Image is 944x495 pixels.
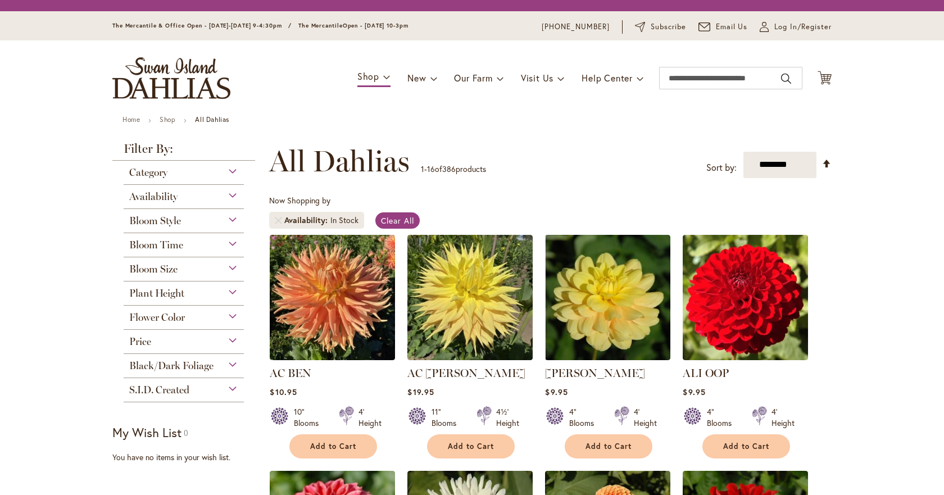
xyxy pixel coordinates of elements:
[129,360,214,372] span: Black/Dark Foliage
[407,72,426,84] span: New
[448,442,494,451] span: Add to Cart
[781,70,791,88] button: Search
[270,387,297,397] span: $10.95
[407,387,434,397] span: $19.95
[545,352,670,362] a: AHOY MATEY
[129,166,167,179] span: Category
[432,406,463,429] div: 11" Blooms
[270,352,395,362] a: AC BEN
[545,387,568,397] span: $9.95
[129,190,178,203] span: Availability
[569,406,601,429] div: 4" Blooms
[381,215,414,226] span: Clear All
[129,263,178,275] span: Bloom Size
[269,144,410,178] span: All Dahlias
[774,21,832,33] span: Log In/Register
[112,452,262,463] div: You have no items in your wish list.
[565,434,652,458] button: Add to Cart
[330,215,358,226] div: In Stock
[651,21,686,33] span: Subscribe
[421,164,424,174] span: 1
[407,366,525,380] a: AC [PERSON_NAME]
[545,235,670,360] img: AHOY MATEY
[357,70,379,82] span: Shop
[195,115,229,124] strong: All Dahlias
[707,406,738,429] div: 4" Blooms
[358,406,382,429] div: 4' Height
[683,352,808,362] a: ALI OOP
[407,352,533,362] a: AC Jeri
[702,434,790,458] button: Add to Cart
[284,215,330,226] span: Availability
[129,384,189,396] span: S.I.D. Created
[760,21,832,33] a: Log In/Register
[112,57,230,99] a: store logo
[421,160,486,178] p: - of products
[270,235,395,360] img: AC BEN
[635,21,686,33] a: Subscribe
[343,22,409,29] span: Open - [DATE] 10-3pm
[723,442,769,451] span: Add to Cart
[122,115,140,124] a: Home
[716,21,748,33] span: Email Us
[112,143,255,161] strong: Filter By:
[129,239,183,251] span: Bloom Time
[582,72,633,84] span: Help Center
[545,366,645,380] a: [PERSON_NAME]
[129,287,184,299] span: Plant Height
[129,311,185,324] span: Flower Color
[683,366,729,380] a: ALI OOP
[310,442,356,451] span: Add to Cart
[112,424,181,440] strong: My Wish List
[586,442,632,451] span: Add to Cart
[275,217,282,224] a: Remove Availability In Stock
[496,406,519,429] div: 4½' Height
[375,212,420,229] a: Clear All
[270,366,311,380] a: AC BEN
[454,72,492,84] span: Our Farm
[129,335,151,348] span: Price
[407,235,533,360] img: AC Jeri
[112,22,343,29] span: The Mercantile & Office Open - [DATE]-[DATE] 9-4:30pm / The Mercantile
[683,387,705,397] span: $9.95
[294,406,325,429] div: 10" Blooms
[698,21,748,33] a: Email Us
[289,434,377,458] button: Add to Cart
[427,164,435,174] span: 16
[771,406,795,429] div: 4' Height
[634,406,657,429] div: 4' Height
[442,164,456,174] span: 386
[427,434,515,458] button: Add to Cart
[129,215,181,227] span: Bloom Style
[542,21,610,33] a: [PHONE_NUMBER]
[706,157,737,178] label: Sort by:
[160,115,175,124] a: Shop
[269,195,330,206] span: Now Shopping by
[521,72,553,84] span: Visit Us
[683,235,808,360] img: ALI OOP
